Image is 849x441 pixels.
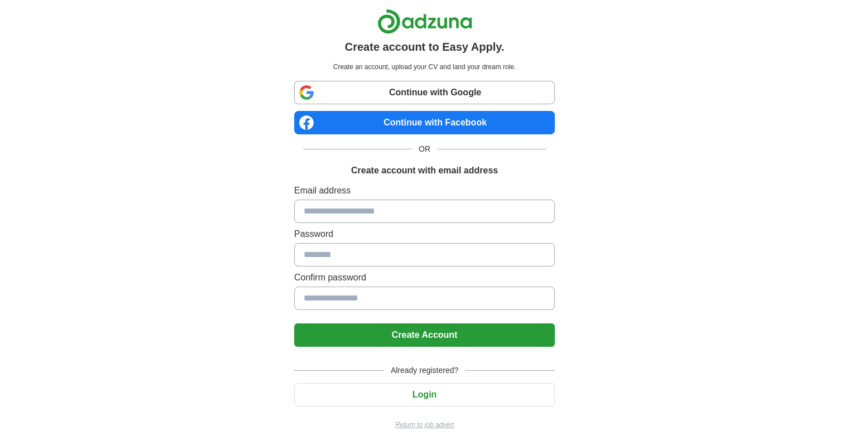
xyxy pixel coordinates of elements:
h1: Create account with email address [351,164,498,177]
span: OR [412,143,437,155]
p: Create an account, upload your CV and land your dream role. [296,62,553,72]
a: Return to job advert [294,420,555,430]
a: Login [294,390,555,399]
a: Continue with Google [294,81,555,104]
span: Already registered? [384,365,465,376]
label: Password [294,227,555,241]
button: Login [294,383,555,406]
label: Confirm password [294,271,555,284]
h1: Create account to Easy Apply. [345,38,505,55]
a: Continue with Facebook [294,111,555,134]
label: Email address [294,184,555,197]
img: Adzuna logo [377,9,472,34]
button: Create Account [294,323,555,347]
